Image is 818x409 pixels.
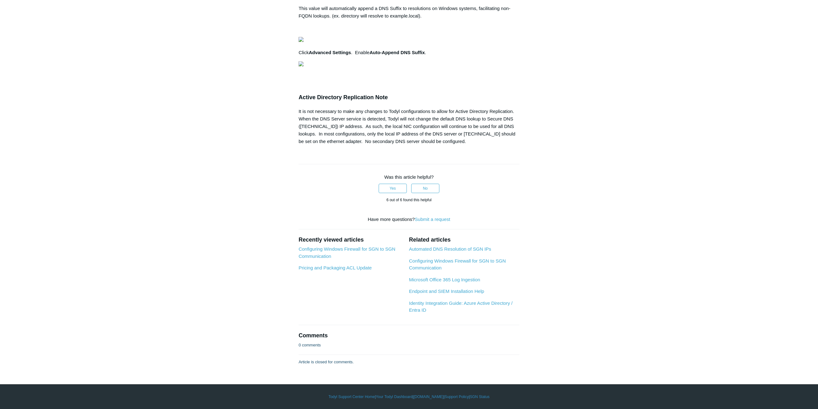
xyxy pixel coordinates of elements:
a: Todyl Support Center Home [329,394,375,400]
a: Configuring Windows Firewall for SGN to SGN Communication [409,258,506,271]
p: Click . Enable . [299,49,519,56]
div: | | | | [228,394,590,400]
a: Identity Integration Guide: Azure Active Directory / Entra ID [409,300,513,313]
strong: Advanced Settings [309,50,351,55]
h2: Recently viewed articles [299,236,403,244]
a: [DOMAIN_NAME] [413,394,443,400]
div: Have more questions? [299,216,519,223]
div: It is not necessary to make any changes to Todyl configurations to allow for Active Directory Rep... [299,108,519,145]
span: Was this article helpful? [384,174,434,180]
span: 6 out of 6 found this helpful [386,198,432,202]
h2: Comments [299,331,519,340]
button: This article was helpful [379,184,407,193]
button: This article was not helpful [411,184,439,193]
a: Your Todyl Dashboard [376,394,412,400]
p: 0 comments [299,342,321,348]
p: Article is closed for comments. [299,359,354,365]
a: Configuring Windows Firewall for SGN to SGN Communication [299,246,395,259]
img: 27414207119379 [299,37,304,42]
strong: Auto-Append DNS Suffix [370,50,425,55]
a: Pricing and Packaging ACL Update [299,265,372,270]
a: Microsoft Office 365 Log Ingestion [409,277,480,282]
a: Support Policy [445,394,469,400]
a: SGN Status [470,394,489,400]
a: Submit a request [415,217,450,222]
img: 27414169404179 [299,61,304,66]
a: Automated DNS Resolution of SGN IPs [409,246,491,252]
p: This value will automatically append a DNS Suffix to resolutions on Windows systems, facilitating... [299,5,519,20]
h2: Related articles [409,236,519,244]
a: Endpoint and SIEM Installation Help [409,289,484,294]
h3: Active Directory Replication Note [299,93,519,102]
